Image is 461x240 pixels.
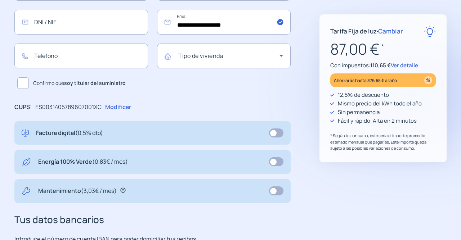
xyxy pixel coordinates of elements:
p: Energía 100% Verde [38,157,128,167]
p: Modificar [105,103,131,112]
p: Factura digital [36,128,103,138]
h3: Tus datos bancarios [14,212,291,227]
span: Confirmo que [33,79,126,87]
img: percentage_icon.svg [424,76,432,84]
p: ES0031405789607001XC [35,103,102,112]
p: Con impuestos: [330,61,436,70]
span: Ver detalle [391,62,418,69]
mat-label: Tipo de vivienda [178,52,223,60]
span: (0,83€ / mes) [92,158,128,166]
span: Cambiar [378,27,403,35]
p: 12,5% de descuento [338,91,389,99]
p: Ahorrarás hasta 376,65 € al año [334,76,397,85]
p: Mantenimiento [38,186,117,196]
p: CUPS: [14,103,32,112]
p: * Según tu consumo, este sería el importe promedio estimado mensual que pagarías. Este importe qu... [330,132,436,151]
img: rate-E.svg [424,25,436,37]
p: Mismo precio del kWh todo el año [338,99,422,108]
b: soy titular del suministro [64,80,126,86]
img: energy-green.svg [22,157,31,167]
span: (3,03€ / mes) [81,187,117,195]
p: Tarifa Fija de luz · [330,26,403,36]
p: 87,00 € [330,37,436,61]
p: Fácil y rápido: Alta en 2 minutos [338,117,417,125]
img: digital-invoice.svg [22,128,29,138]
p: Sin permanencia [338,108,380,117]
span: 110,65 € [370,62,391,69]
img: tool.svg [22,186,31,196]
span: (0,5% dto) [75,129,103,137]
